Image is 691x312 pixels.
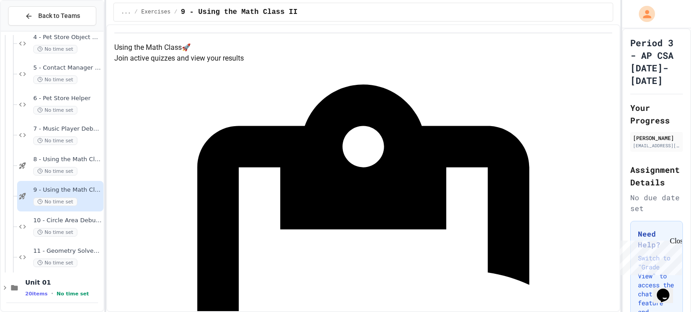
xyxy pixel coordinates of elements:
[33,64,102,72] span: 5 - Contact Manager Debug
[33,247,102,255] span: 11 - Geometry Solver Pro
[33,34,102,41] span: 4 - Pet Store Object Creator
[25,278,102,286] span: Unit 01
[4,4,62,57] div: Chat with us now!Close
[33,167,77,176] span: No time set
[630,163,683,189] h2: Assignment Details
[633,142,680,149] div: [EMAIL_ADDRESS][DOMAIN_NAME]
[630,36,683,87] h1: Period 3 - AP CSA [DATE]-[DATE]
[629,4,657,24] div: My Account
[33,106,77,114] span: No time set
[174,9,177,16] span: /
[141,9,171,16] span: Exercises
[8,6,96,26] button: Back to Teams
[57,291,89,297] span: No time set
[114,53,612,64] p: Join active quizzes and view your results
[33,156,102,163] span: 8 - Using the Math Class I
[33,125,102,133] span: 7 - Music Player Debugger
[33,217,102,224] span: 10 - Circle Area Debugger
[630,192,683,214] div: No due date set
[616,237,682,275] iframe: chat widget
[638,229,675,250] h3: Need Help?
[33,75,77,84] span: No time set
[181,7,297,18] span: 9 - Using the Math Class II
[633,134,680,142] div: [PERSON_NAME]
[33,136,77,145] span: No time set
[114,42,612,53] h4: Using the Math Class 🚀
[33,186,102,194] span: 9 - Using the Math Class II
[135,9,138,16] span: /
[630,101,683,127] h2: Your Progress
[33,228,77,237] span: No time set
[33,45,77,53] span: No time set
[33,198,77,206] span: No time set
[653,276,682,303] iframe: chat widget
[33,259,77,267] span: No time set
[38,11,80,21] span: Back to Teams
[121,9,131,16] span: ...
[33,95,102,102] span: 6 - Pet Store Helper
[25,291,48,297] span: 20 items
[51,290,53,297] span: •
